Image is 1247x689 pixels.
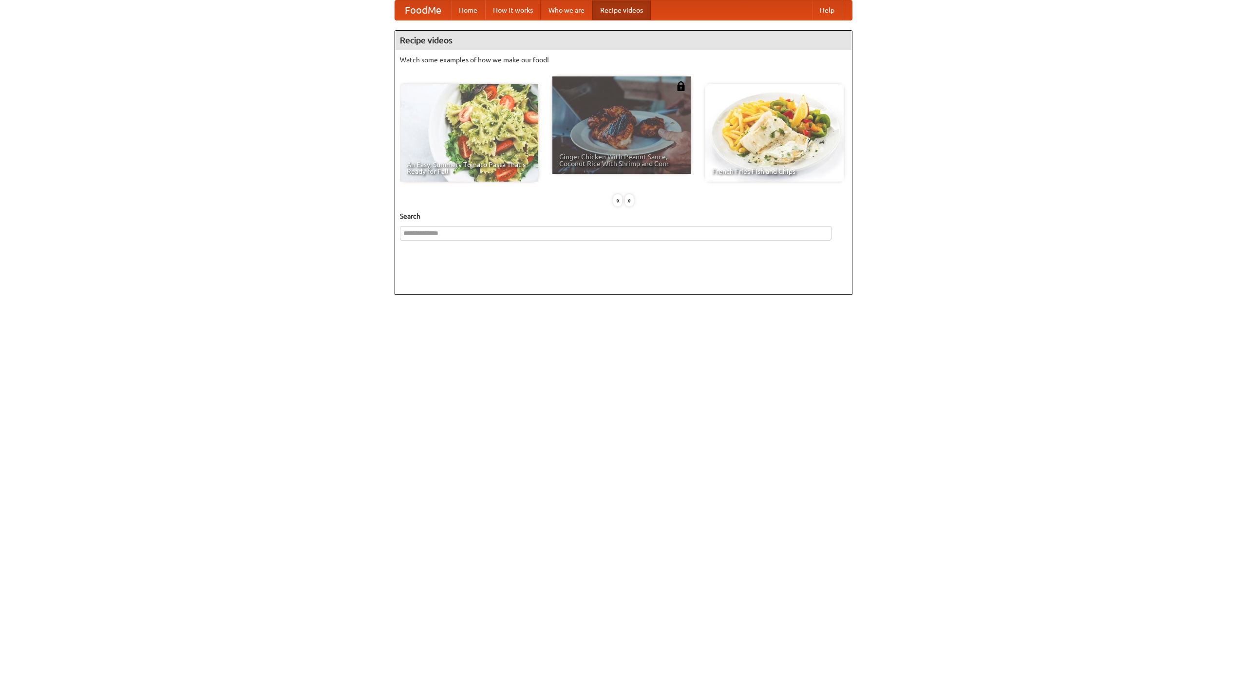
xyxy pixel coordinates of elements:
[812,0,842,20] a: Help
[395,31,852,50] h4: Recipe videos
[485,0,541,20] a: How it works
[676,81,686,91] img: 483408.png
[400,84,538,182] a: An Easy, Summery Tomato Pasta That's Ready for Fall
[400,55,847,65] p: Watch some examples of how we make our food!
[613,194,622,206] div: «
[395,0,451,20] a: FoodMe
[451,0,485,20] a: Home
[541,0,592,20] a: Who we are
[625,194,634,206] div: »
[712,168,837,175] span: French Fries Fish and Chips
[705,84,844,182] a: French Fries Fish and Chips
[592,0,651,20] a: Recipe videos
[407,161,531,175] span: An Easy, Summery Tomato Pasta That's Ready for Fall
[400,211,847,221] h5: Search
